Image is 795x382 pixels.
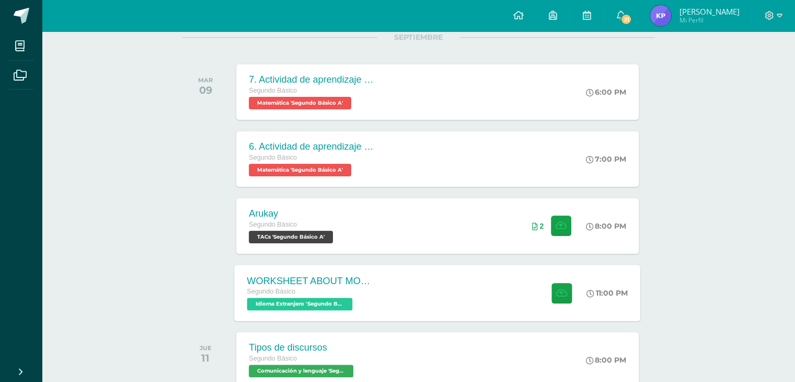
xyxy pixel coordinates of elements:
[377,32,459,42] span: SEPTIEMBRE
[532,222,544,230] div: Archivos entregados
[198,84,213,96] div: 09
[587,288,628,298] div: 11:00 PM
[249,164,351,176] span: Matemática 'Segundo Básico A'
[249,342,356,353] div: Tipos de discursos
[586,355,626,365] div: 8:00 PM
[539,222,544,230] span: 2
[247,275,374,286] div: WORKSHEET ABOUT MODAL VERBS
[249,208,336,219] div: Arukay
[249,231,333,243] span: TACs 'Segundo Básico A'
[200,352,212,364] div: 11
[249,221,297,228] span: Segundo Básico
[247,298,353,310] span: Idioma Extranjero 'Segundo Básico A'
[586,154,626,164] div: 7:00 PM
[679,16,739,25] span: Mi Perfil
[249,74,374,85] div: 7. Actividad de aprendizaje - Teorema de Pitágoras
[247,288,296,295] span: Segundo Básico
[249,154,297,161] span: Segundo Básico
[586,221,626,231] div: 8:00 PM
[586,87,626,97] div: 6:00 PM
[200,344,212,352] div: JUE
[249,87,297,94] span: Segundo Básico
[249,355,297,362] span: Segundo Básico
[249,141,374,152] div: 6. Actividad de aprendizaje - Fórmula general y el trazo de ángulos .
[249,365,353,377] span: Comunicación y lenguaje 'Segundo Básico A'
[679,6,739,17] span: [PERSON_NAME]
[650,5,671,26] img: a3eda80e44b16844be399595ce8d2fb0.png
[620,14,632,25] span: 21
[249,97,351,109] span: Matemática 'Segundo Básico A'
[198,76,213,84] div: MAR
